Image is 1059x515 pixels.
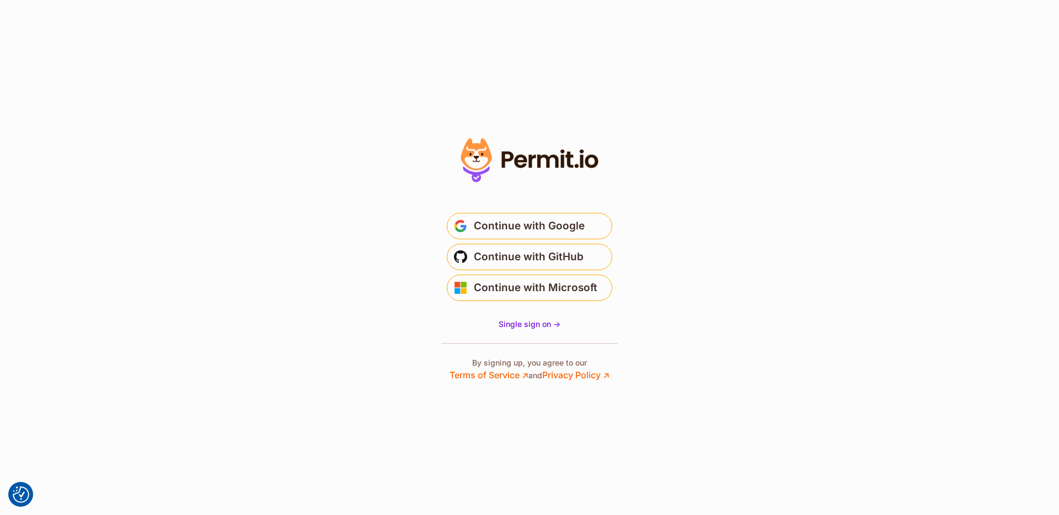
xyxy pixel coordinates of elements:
img: Revisit consent button [13,486,29,503]
button: Consent Preferences [13,486,29,503]
a: Terms of Service ↗ [450,369,528,380]
a: Single sign on -> [499,319,560,330]
span: Single sign on -> [499,319,560,329]
p: By signing up, you agree to our and [450,357,609,382]
button: Continue with Google [447,213,612,239]
span: Continue with Microsoft [474,279,597,297]
span: Continue with Google [474,217,585,235]
a: Privacy Policy ↗ [542,369,609,380]
button: Continue with Microsoft [447,275,612,301]
span: Continue with GitHub [474,248,584,266]
button: Continue with GitHub [447,244,612,270]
